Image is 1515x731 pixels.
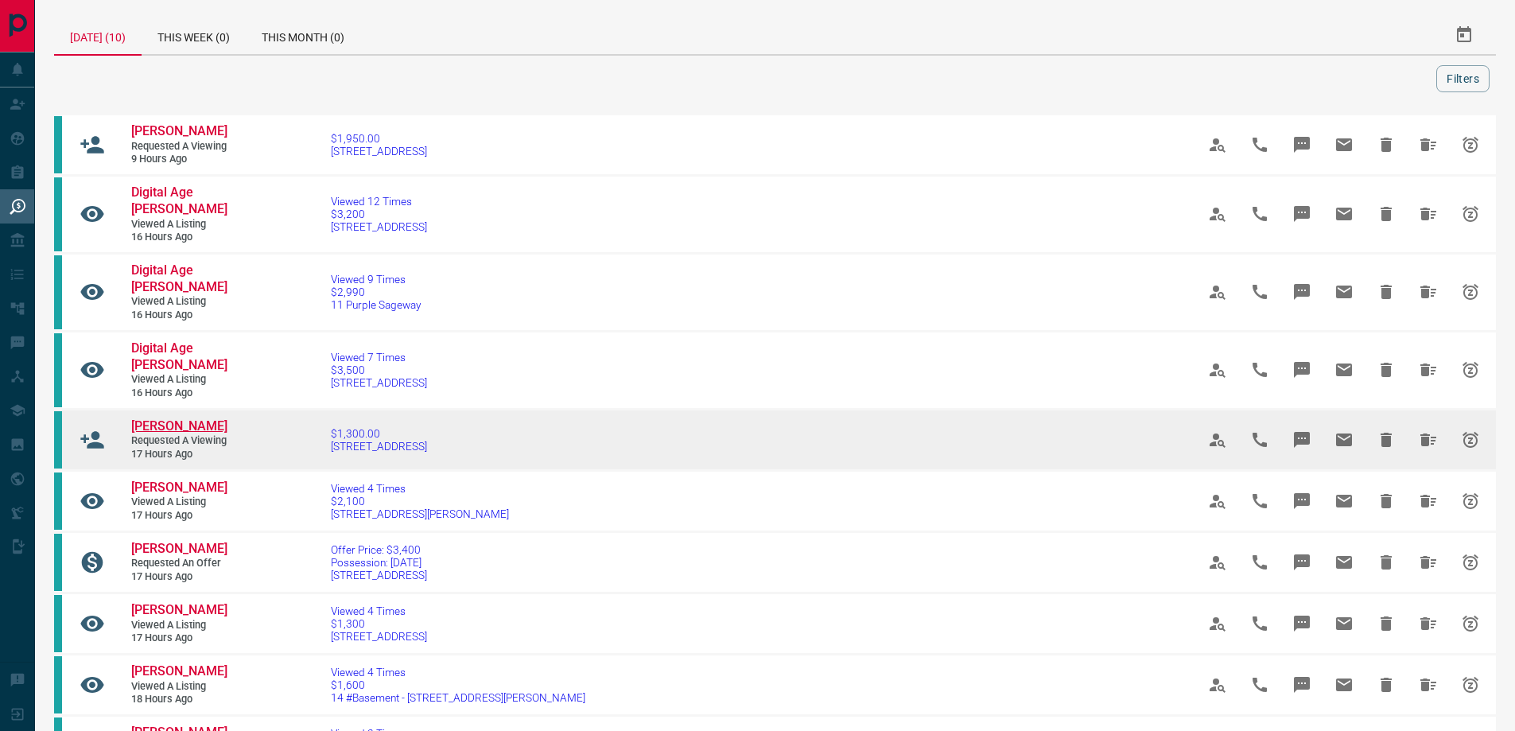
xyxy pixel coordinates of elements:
span: View Profile [1198,666,1237,704]
span: Viewed 4 Times [331,605,427,617]
span: Email [1325,605,1363,643]
span: Viewed a Listing [131,680,227,694]
span: [PERSON_NAME] [131,602,227,617]
span: Hide All from Digital Age Opoku [1409,195,1447,233]
span: View Profile [1198,195,1237,233]
span: Viewed 9 Times [331,273,421,286]
a: [PERSON_NAME] [131,663,227,680]
span: 16 hours ago [131,387,227,400]
span: [STREET_ADDRESS] [331,630,427,643]
span: Hide [1367,351,1405,389]
a: [PERSON_NAME] [131,418,227,435]
button: Filters [1436,65,1490,92]
span: 14 #Basement - [STREET_ADDRESS][PERSON_NAME] [331,691,585,704]
span: Possession: [DATE] [331,556,427,569]
a: Offer Price: $3,400Possession: [DATE][STREET_ADDRESS] [331,543,427,581]
span: Message [1283,605,1321,643]
div: [DATE] (10) [54,16,142,56]
span: Viewed 4 Times [331,482,509,495]
span: 17 hours ago [131,509,227,523]
span: [STREET_ADDRESS] [331,440,427,453]
span: Digital Age [PERSON_NAME] [131,185,227,216]
span: Requested an Offer [131,557,227,570]
div: condos.ca [54,255,62,329]
span: Call [1241,126,1279,164]
span: View Profile [1198,421,1237,459]
span: [STREET_ADDRESS] [331,569,427,581]
span: Message [1283,421,1321,459]
span: Viewed a Listing [131,619,227,632]
span: Message [1283,482,1321,520]
span: Snooze [1451,482,1490,520]
div: condos.ca [54,595,62,652]
span: Hide [1367,543,1405,581]
span: Snooze [1451,195,1490,233]
a: [PERSON_NAME] [131,123,227,140]
span: [STREET_ADDRESS] [331,376,427,389]
span: Offer Price: $3,400 [331,543,427,556]
span: Hide All from Digital Age Opoku [1409,273,1447,311]
span: Message [1283,126,1321,164]
span: $1,600 [331,679,585,691]
div: condos.ca [54,333,62,407]
a: Viewed 9 Times$2,99011 Purple Sageway [331,273,421,311]
span: $1,300.00 [331,427,427,440]
div: condos.ca [54,177,62,251]
a: Viewed 4 Times$1,60014 #Basement - [STREET_ADDRESS][PERSON_NAME] [331,666,585,704]
a: $1,950.00[STREET_ADDRESS] [331,132,427,157]
span: Message [1283,543,1321,581]
span: $2,100 [331,495,509,507]
span: Viewed a Listing [131,496,227,509]
span: $2,990 [331,286,421,298]
span: View Profile [1198,126,1237,164]
span: Hide All from Digital Age Opoku [1409,351,1447,389]
a: Viewed 4 Times$2,100[STREET_ADDRESS][PERSON_NAME] [331,482,509,520]
span: Digital Age [PERSON_NAME] [131,340,227,372]
a: [PERSON_NAME] [131,541,227,558]
a: $1,300.00[STREET_ADDRESS] [331,427,427,453]
span: Email [1325,666,1363,704]
span: Call [1241,543,1279,581]
span: View Profile [1198,543,1237,581]
span: Requested a Viewing [131,434,227,448]
span: Snooze [1451,126,1490,164]
a: Viewed 4 Times$1,300[STREET_ADDRESS] [331,605,427,643]
span: Hide All from Berry Alan [1409,666,1447,704]
span: Call [1241,351,1279,389]
span: Hide All from Gautam Pathak [1409,126,1447,164]
span: Email [1325,421,1363,459]
span: Message [1283,273,1321,311]
span: Message [1283,351,1321,389]
span: Call [1241,195,1279,233]
span: Hide [1367,605,1405,643]
span: 9 hours ago [131,153,227,166]
span: Hide [1367,421,1405,459]
div: condos.ca [54,534,62,591]
span: View Profile [1198,351,1237,389]
span: Email [1325,482,1363,520]
span: Hide [1367,666,1405,704]
span: Viewed a Listing [131,295,227,309]
button: Select Date Range [1445,16,1483,54]
span: 17 hours ago [131,632,227,645]
span: 17 hours ago [131,570,227,584]
span: Email [1325,543,1363,581]
span: Digital Age [PERSON_NAME] [131,262,227,294]
span: [PERSON_NAME] [131,123,227,138]
span: Hide [1367,273,1405,311]
span: [STREET_ADDRESS] [331,220,427,233]
span: Viewed a Listing [131,218,227,231]
span: Hide All from Lyneese Freeman [1409,605,1447,643]
span: Call [1241,666,1279,704]
span: Snooze [1451,351,1490,389]
span: Viewed a Listing [131,373,227,387]
a: [PERSON_NAME] [131,480,227,496]
a: [PERSON_NAME] [131,602,227,619]
span: Viewed 12 Times [331,195,427,208]
span: Hide [1367,482,1405,520]
span: 18 hours ago [131,693,227,706]
span: Call [1241,605,1279,643]
span: Email [1325,126,1363,164]
span: Hide All from Rajat Gupta [1409,543,1447,581]
span: Hide All from Lyneese Freeman [1409,482,1447,520]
